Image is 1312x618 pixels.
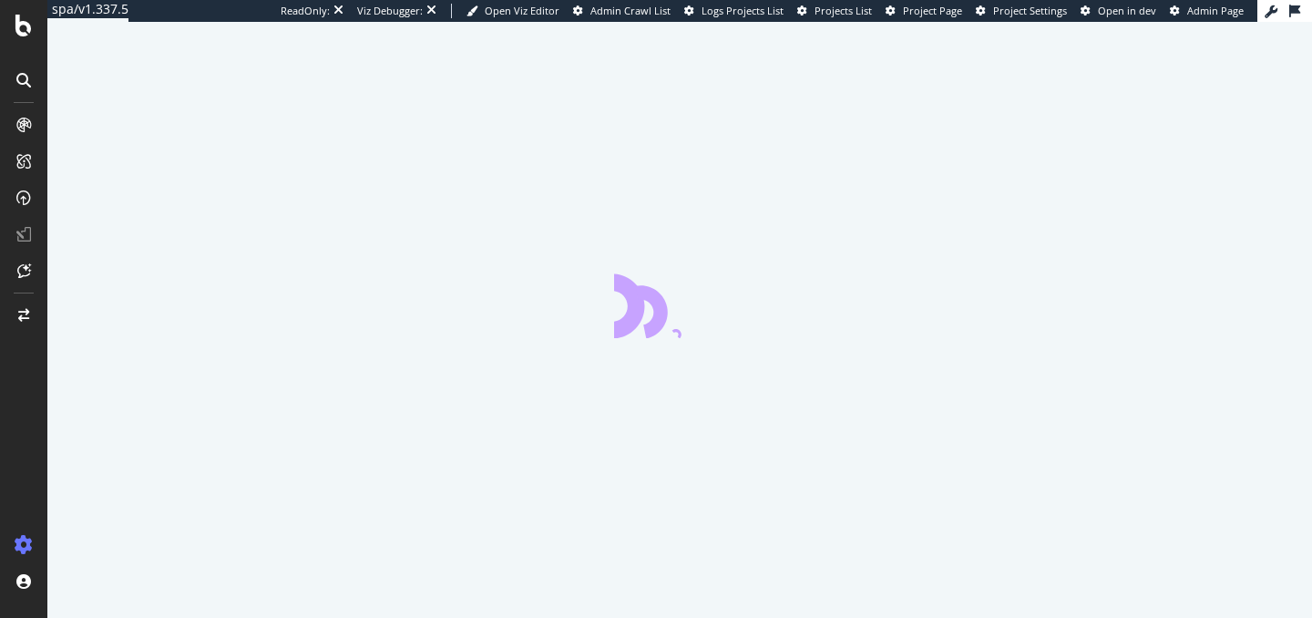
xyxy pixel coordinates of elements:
div: animation [614,273,745,338]
div: ReadOnly: [281,4,330,18]
span: Open in dev [1098,4,1156,17]
a: Open Viz Editor [466,4,559,18]
a: Open in dev [1081,4,1156,18]
a: Project Page [886,4,962,18]
span: Admin Crawl List [590,4,671,17]
a: Admin Crawl List [573,4,671,18]
span: Admin Page [1187,4,1244,17]
span: Logs Projects List [702,4,784,17]
div: Viz Debugger: [357,4,423,18]
a: Admin Page [1170,4,1244,18]
a: Projects List [797,4,872,18]
span: Project Page [903,4,962,17]
a: Project Settings [976,4,1067,18]
span: Projects List [815,4,872,17]
span: Project Settings [993,4,1067,17]
a: Logs Projects List [684,4,784,18]
span: Open Viz Editor [485,4,559,17]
